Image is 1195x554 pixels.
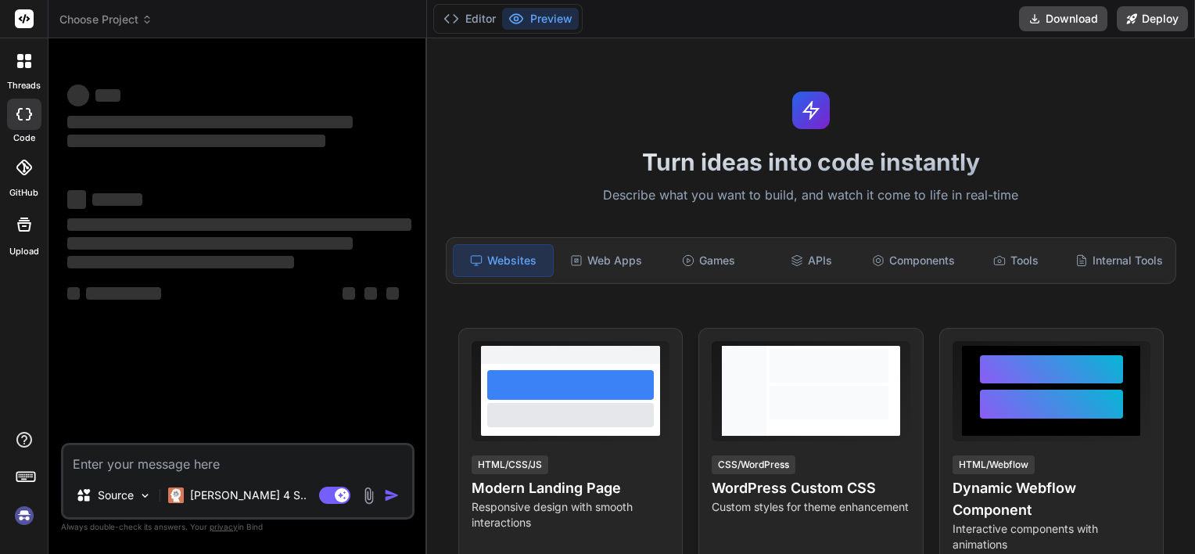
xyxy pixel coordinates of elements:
p: Interactive components with animations [953,521,1150,552]
h4: Modern Landing Page [472,477,669,499]
p: Always double-check its answers. Your in Bind [61,520,414,534]
button: Preview [502,8,579,30]
div: Internal Tools [1069,244,1169,277]
span: ‌ [95,89,120,102]
span: ‌ [67,135,325,147]
span: Choose Project [59,12,153,27]
div: Tools [967,244,1066,277]
label: Upload [9,245,39,258]
img: icon [384,487,400,503]
p: [PERSON_NAME] 4 S.. [190,487,307,503]
h1: Turn ideas into code instantly [436,148,1186,176]
p: Responsive design with smooth interactions [472,499,669,531]
label: threads [7,79,41,92]
img: signin [11,502,38,529]
span: ‌ [67,218,411,231]
span: ‌ [67,190,86,209]
div: HTML/CSS/JS [472,455,548,474]
div: Websites [453,244,554,277]
p: Custom styles for theme enhancement [712,499,910,515]
div: Web Apps [557,244,656,277]
span: ‌ [364,287,377,300]
span: ‌ [343,287,355,300]
img: Claude 4 Sonnet [168,487,184,503]
h4: WordPress Custom CSS [712,477,910,499]
span: ‌ [67,256,294,268]
div: Components [864,244,964,277]
div: HTML/Webflow [953,455,1035,474]
h4: Dynamic Webflow Component [953,477,1150,521]
img: Pick Models [138,489,152,502]
span: ‌ [86,287,161,300]
p: Source [98,487,134,503]
button: Download [1019,6,1107,31]
span: privacy [210,522,238,531]
span: ‌ [92,193,142,206]
span: ‌ [67,116,353,128]
button: Deploy [1117,6,1188,31]
span: ‌ [67,237,353,250]
img: attachment [360,487,378,505]
p: Describe what you want to build, and watch it come to life in real-time [436,185,1186,206]
label: GitHub [9,186,38,200]
div: Games [659,244,759,277]
span: ‌ [67,85,89,106]
button: Editor [437,8,502,30]
span: ‌ [67,287,80,300]
div: CSS/WordPress [712,455,795,474]
span: ‌ [386,287,399,300]
label: code [13,131,35,145]
div: APIs [762,244,861,277]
